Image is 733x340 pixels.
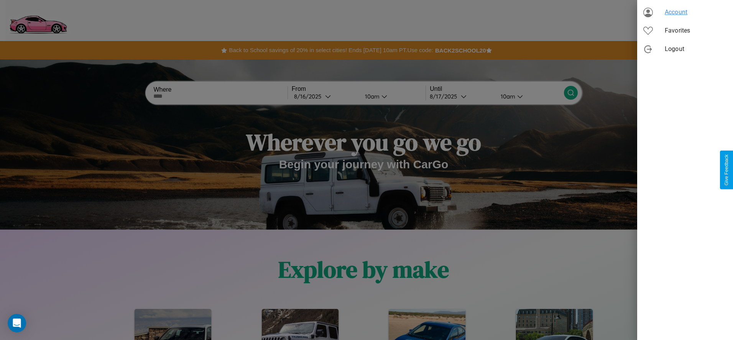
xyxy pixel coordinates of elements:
[665,26,727,35] span: Favorites
[665,44,727,54] span: Logout
[724,154,729,186] div: Give Feedback
[665,8,727,17] span: Account
[637,3,733,21] div: Account
[8,314,26,332] div: Open Intercom Messenger
[637,40,733,58] div: Logout
[637,21,733,40] div: Favorites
